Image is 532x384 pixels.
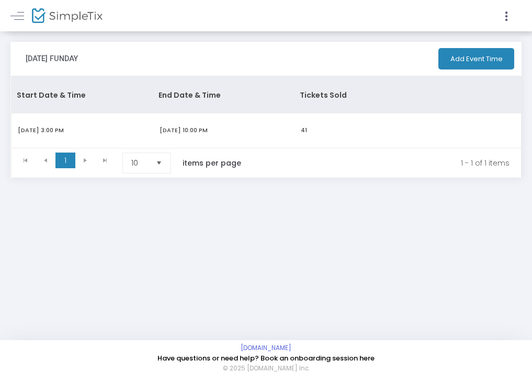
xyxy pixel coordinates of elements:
th: End Date & Time [153,77,295,113]
span: 41 [301,126,307,134]
label: items per page [183,158,241,168]
a: [DOMAIN_NAME] [241,344,291,352]
span: [DATE] 3:00 PM [18,126,64,134]
h3: [DATE] FUNDAY [26,54,78,63]
a: Have questions or need help? Book an onboarding session here [157,353,375,363]
th: Start Date & Time [12,77,153,113]
div: Data table [12,77,521,148]
kendo-pager-info: 1 - 1 of 1 items [263,153,510,173]
span: 10 [131,158,148,168]
span: © 2025 [DOMAIN_NAME] Inc. [223,364,310,374]
span: [DATE] 10:00 PM [160,126,208,134]
button: Add Event Time [438,48,514,69]
th: Tickets Sold [295,77,408,113]
button: Select [152,153,166,173]
span: Page 1 [55,153,75,168]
